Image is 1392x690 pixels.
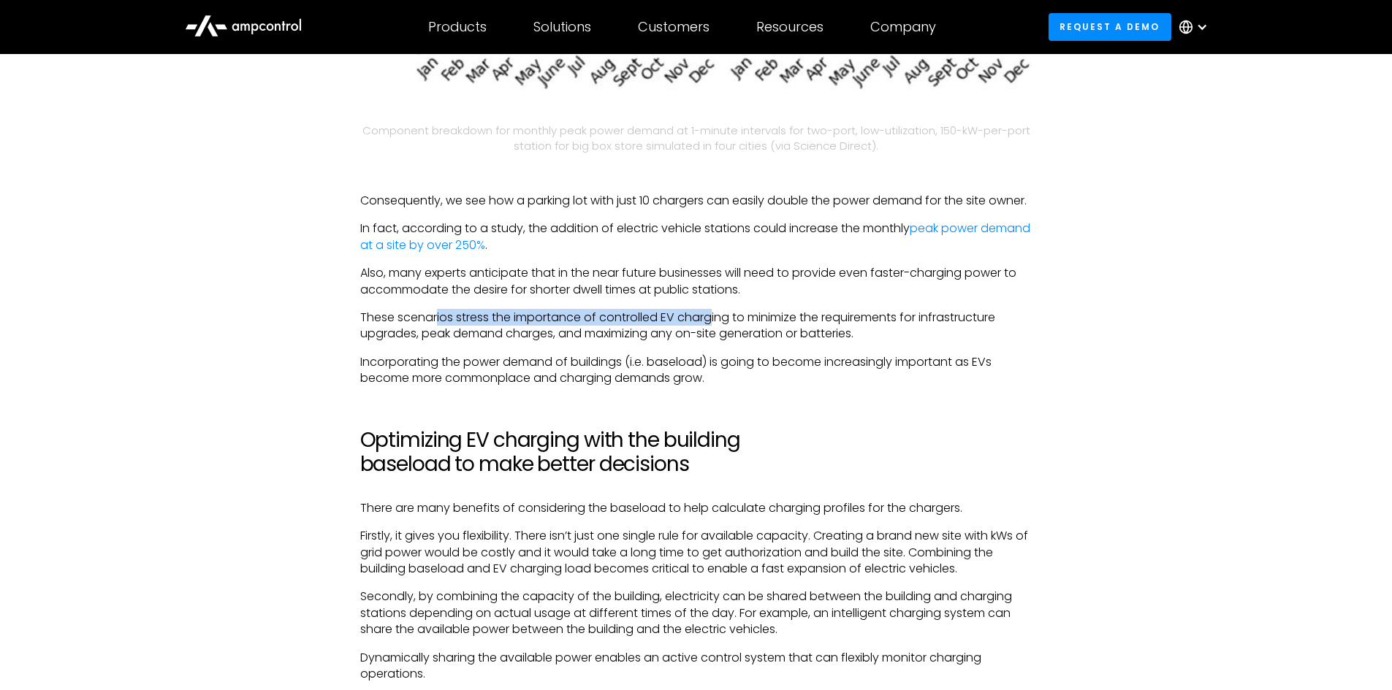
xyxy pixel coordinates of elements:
div: Company [870,19,936,35]
div: Products [428,19,487,35]
p: In fact, according to a study, the addition of electric vehicle stations could increase the month... [360,221,1032,253]
p: These scenarios stress the importance of controlled EV charging to minimize the requirements for ... [360,310,1032,342]
div: Customers [638,19,710,35]
a: peak power demand at a site by over 250% [360,220,1030,253]
div: Resources [756,19,824,35]
p: Dynamically sharing the available power enables an active control system that can flexibly monito... [360,650,1032,683]
figcaption: Component breakdown for monthly peak power demand at 1-minute intervals for two-port, low-utiliza... [360,123,1032,153]
p: Incorporating the power demand of buildings (i.e. baseload) is going to become increasingly impor... [360,354,1032,387]
p: Consequently, we see how a parking lot with just 10 chargers can easily double the power demand f... [360,193,1032,209]
p: There are many benefits of considering the baseload to help calculate charging profiles for the c... [360,500,1032,516]
div: Solutions [533,19,591,35]
p: Secondly, by combining the capacity of the building, electricity can be shared between the buildi... [360,589,1032,637]
p: ‍ [360,165,1032,181]
p: Also, many experts anticipate that in the near future businesses will need to provide even faster... [360,265,1032,298]
p: Firstly, it gives you flexibility. There isn’t just one single rule for available capacity. Creat... [360,528,1032,577]
h2: Optimizing EV charging with the building baseload to make better decisions [360,428,1032,477]
a: Request a demo [1049,13,1171,40]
